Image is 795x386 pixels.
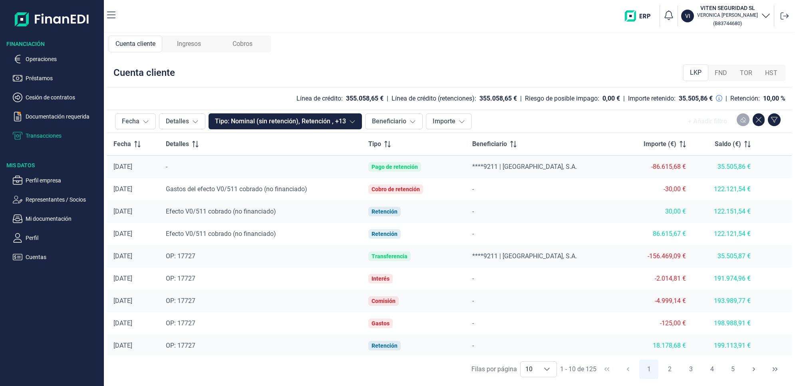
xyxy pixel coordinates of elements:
[626,319,686,327] div: -125,00 €
[26,233,101,243] p: Perfil
[479,95,517,103] div: 355.058,65 €
[372,275,390,282] div: Interés
[372,186,420,192] div: Cobro de retención
[702,360,721,379] button: Page 4
[471,364,517,374] div: Filas por página
[166,275,195,282] span: OP: 17727
[733,65,759,81] div: TOR
[472,185,474,193] span: -
[113,252,153,260] div: [DATE]
[759,65,784,81] div: HST
[472,275,474,282] span: -
[602,95,620,103] div: 0,00 €
[166,208,276,215] span: Efecto V0/511 cobrado (no financiado)
[763,95,785,103] div: 10,00 %
[690,68,702,77] span: LKP
[639,360,658,379] button: Page 1
[113,342,153,350] div: [DATE]
[13,214,101,224] button: Mi documentación
[13,112,101,121] button: Documentación requerida
[626,342,686,350] div: 18.178,68 €
[113,163,153,171] div: [DATE]
[708,65,733,81] div: FND
[625,10,656,22] img: erp
[626,163,686,171] div: -86.615,68 €
[26,214,101,224] p: Mi documentación
[177,39,201,49] span: Ingresos
[699,342,751,350] div: 199.113,91 €
[166,185,307,193] span: Gastos del efecto V0/511 cobrado (no financiado)
[13,54,101,64] button: Operaciones
[372,164,418,170] div: Pago de retención
[216,36,269,52] div: Cobros
[109,36,162,52] div: Cuenta cliente
[744,360,763,379] button: Next Page
[166,319,195,327] span: OP: 17727
[697,4,758,12] h3: VITEN SEGURIDAD SL
[113,297,153,305] div: [DATE]
[699,319,751,327] div: 198.988,91 €
[525,95,599,103] div: Riesgo de posible impago:
[715,139,741,149] span: Saldo (€)
[628,95,676,103] div: Importe retenido:
[472,252,577,260] span: ****9211 | [GEOGRAPHIC_DATA], S.A.
[115,113,156,129] button: Fecha
[597,360,616,379] button: First Page
[472,230,474,238] span: -
[681,360,700,379] button: Page 3
[730,95,760,103] div: Retención:
[26,112,101,121] p: Documentación requerida
[765,68,777,78] span: HST
[162,36,216,52] div: Ingresos
[626,185,686,193] div: -30,00 €
[392,95,476,103] div: Línea de crédito (retenciones):
[372,231,397,237] div: Retención
[679,95,713,103] div: 35.505,86 €
[26,93,101,102] p: Cesión de contratos
[472,163,577,170] span: ****9211 | [GEOGRAPHIC_DATA], S.A.
[113,275,153,283] div: [DATE]
[372,253,407,259] div: Transferencia
[697,12,758,18] p: VERONICA [PERSON_NAME]
[723,360,743,379] button: Page 5
[472,342,474,349] span: -
[166,342,195,349] span: OP: 17727
[660,360,680,379] button: Page 2
[520,94,522,103] div: |
[699,275,751,283] div: 191.974,96 €
[166,163,167,170] span: -
[113,230,153,238] div: [DATE]
[15,6,89,32] img: Logo de aplicación
[13,93,101,102] button: Cesión de contratos
[166,230,276,238] span: Efecto V0/511 cobrado (no financiado)
[113,139,131,149] span: Fecha
[372,342,397,349] div: Retención
[26,176,101,185] p: Perfil empresa
[233,39,252,49] span: Cobros
[13,195,101,204] button: Representantes / Socios
[113,319,153,327] div: [DATE]
[626,297,686,305] div: -4.999,14 €
[626,230,686,238] div: 86.615,67 €
[13,131,101,141] button: Transacciones
[699,185,751,193] div: 122.121,54 €
[472,208,474,215] span: -
[159,113,205,129] button: Detalles
[685,12,690,20] p: VI
[13,73,101,83] button: Préstamos
[113,208,153,216] div: [DATE]
[560,366,596,372] span: 1 - 10 de 125
[426,113,472,129] button: Importe
[472,297,474,305] span: -
[683,64,708,81] div: LKP
[296,95,343,103] div: Línea de crédito:
[713,20,742,26] small: Copiar cif
[765,360,785,379] button: Last Page
[113,185,153,193] div: [DATE]
[725,94,727,103] div: |
[472,139,507,149] span: Beneficiario
[618,360,638,379] button: Previous Page
[699,252,751,260] div: 35.505,87 €
[644,139,676,149] span: Importe (€)
[699,163,751,171] div: 35.505,86 €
